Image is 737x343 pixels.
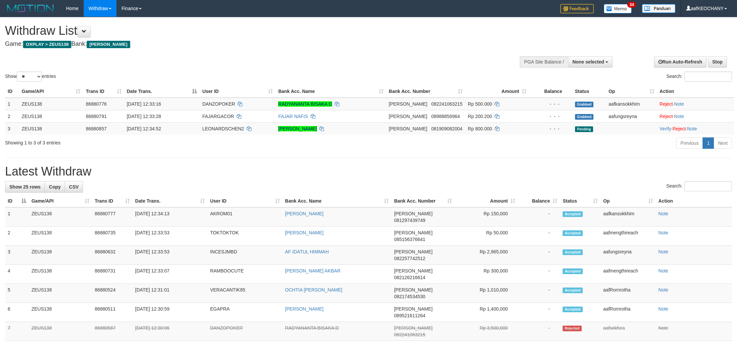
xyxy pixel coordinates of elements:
img: Feedback.jpg [560,4,594,13]
span: Copy 089521611264 to clipboard [394,313,425,318]
td: 3 [5,246,29,265]
span: Rejected [563,326,581,331]
td: 86880632 [92,246,133,265]
td: ZEUS138 [19,122,83,135]
td: AKROM01 [208,207,282,227]
td: aafungsreyna [600,246,656,265]
a: AF IDATUL HIMMAH [285,249,329,254]
span: 86880857 [86,126,106,131]
a: Verify [660,126,671,131]
a: Copy [45,181,65,193]
a: Note [674,114,684,119]
a: FAJAR NAFIS [278,114,308,119]
span: [PERSON_NAME] [389,114,427,119]
div: - - - [532,101,569,107]
td: aafkansokkhim [600,207,656,227]
td: VERACANTIK85 [208,284,282,303]
td: · [657,98,734,110]
a: Note [658,268,668,273]
td: ZEUS138 [19,110,83,122]
span: Accepted [563,230,583,236]
span: 86880776 [86,101,106,107]
span: Accepted [563,249,583,255]
td: - [518,227,560,246]
th: Balance [529,85,572,98]
th: Bank Acc. Number: activate to sort column ascending [386,85,465,98]
span: Copy [49,184,61,190]
span: Copy 08988856964 to clipboard [431,114,460,119]
a: [PERSON_NAME] AKBAR [285,268,341,273]
span: [PERSON_NAME] [394,249,432,254]
a: Note [658,230,668,235]
td: aafsokhea [600,322,656,341]
span: [PERSON_NAME] [389,101,427,107]
span: [PERSON_NAME] [394,230,432,235]
td: - [518,265,560,284]
td: - [518,284,560,303]
td: 86880735 [92,227,133,246]
span: [PERSON_NAME] [394,325,432,331]
td: 1 [5,98,19,110]
td: 6 [5,303,29,322]
span: Show 25 rows [9,184,40,190]
th: Date Trans.: activate to sort column ascending [133,195,208,207]
img: Button%20Memo.svg [604,4,632,13]
td: ZEUS138 [29,265,92,284]
td: [DATE] 12:30:06 [133,322,208,341]
a: OCHTIA [PERSON_NAME] [285,287,342,293]
th: Bank Acc. Name: activate to sort column ascending [275,85,386,98]
th: User ID: activate to sort column ascending [208,195,282,207]
div: Showing 1 to 3 of 3 entries [5,137,302,146]
input: Search: [684,72,732,82]
span: [DATE] 12:33:16 [127,101,161,107]
select: Showentries [17,72,42,82]
a: Reject [660,114,673,119]
td: 2 [5,110,19,122]
a: Note [687,126,697,131]
span: Rp 500.000 [468,101,492,107]
a: [PERSON_NAME] [285,230,324,235]
td: · [657,110,734,122]
td: TOKTOKTOK [208,227,282,246]
span: Grabbed [575,114,594,120]
th: Game/API: activate to sort column ascending [19,85,83,98]
td: Rp 50,000 [455,227,518,246]
h1: Withdraw List [5,24,485,37]
td: aafRornrotha [600,284,656,303]
th: Status [572,85,606,98]
span: Copy 082257742512 to clipboard [394,256,425,261]
span: DANZOPOKER [202,101,235,107]
span: Copy 082126216614 to clipboard [394,275,425,280]
span: LEONARDSCHEN2 [202,126,244,131]
span: Copy 081297439749 to clipboard [394,218,425,223]
td: ZEUS138 [19,98,83,110]
td: 2 [5,227,29,246]
a: Reject [672,126,686,131]
a: Run Auto-Refresh [654,56,707,68]
a: [PERSON_NAME] [278,126,317,131]
td: Rp 3,500,000 [455,322,518,341]
td: [DATE] 12:31:01 [133,284,208,303]
td: - [518,207,560,227]
span: Accepted [563,288,583,293]
td: aafkansokkhim [606,98,657,110]
td: Rp 1,010,000 [455,284,518,303]
span: [PERSON_NAME] [394,211,432,216]
th: Date Trans.: activate to sort column descending [124,85,200,98]
td: [DATE] 12:33:07 [133,265,208,284]
th: Amount: activate to sort column ascending [465,85,529,98]
a: CSV [65,181,83,193]
td: 3 [5,122,19,135]
span: 34 [627,2,636,8]
a: [PERSON_NAME] [285,211,324,216]
td: · · [657,122,734,135]
th: Action [656,195,732,207]
th: Game/API: activate to sort column ascending [29,195,92,207]
td: - [518,322,560,341]
span: [PERSON_NAME] [394,268,432,273]
th: Op: activate to sort column ascending [606,85,657,98]
td: 86880524 [92,284,133,303]
th: Status: activate to sort column ascending [560,195,600,207]
span: Copy 082241063215 to clipboard [431,101,462,107]
span: CSV [69,184,79,190]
